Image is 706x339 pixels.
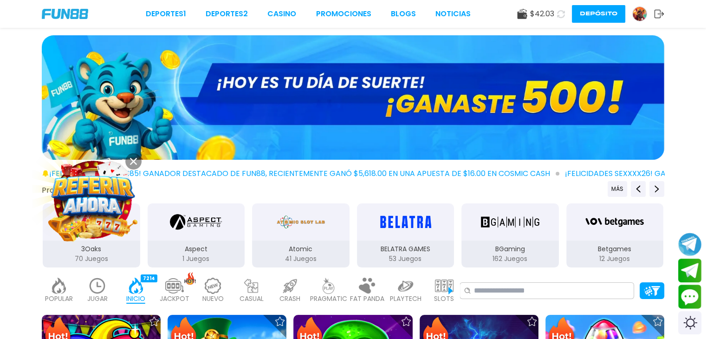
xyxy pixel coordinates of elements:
[563,202,667,268] button: Betgames
[678,259,701,283] button: Join telegram
[42,185,121,195] button: Proveedores de juego
[240,294,264,304] p: CASUAL
[319,278,338,294] img: pragmatic_light.webp
[632,7,654,21] a: Avatar
[148,254,245,264] p: 1 Juegos
[45,294,73,304] p: POPULAR
[204,278,222,294] img: new_light.webp
[267,8,296,20] a: CASINO
[608,181,627,197] button: Previous providers
[206,8,248,20] a: Deportes2
[126,294,145,304] p: INICIO
[631,181,646,197] button: Previous providers
[42,35,664,160] img: GANASTE 500
[148,244,245,254] p: Aspect
[391,8,416,20] a: BLOGS
[160,294,189,304] p: JACKPOT
[281,278,299,294] img: crash_light.webp
[310,294,347,304] p: PRAGMATIC
[49,168,559,179] span: ¡FELICIDADES ogxxxx85! GANADOR DESTACADO DE FUN88, RECIENTEMENTE GANÓ $5,618.00 EN UNA APUESTA DE...
[42,9,88,19] img: Company Logo
[50,157,135,242] img: Image Link
[43,244,140,254] p: 3Oaks
[43,254,140,264] p: 70 Juegos
[481,209,539,235] img: BGaming
[165,278,184,294] img: jackpot_light.webp
[435,278,453,294] img: slots_light.webp
[202,294,224,304] p: NUEVO
[252,244,350,254] p: Atomic
[649,181,664,197] button: Next providers
[248,202,353,268] button: Atomic
[357,254,454,264] p: 53 Juegos
[458,202,563,268] button: BGaming
[585,209,644,235] img: Betgames
[390,294,421,304] p: PLAYTECH
[530,8,554,20] span: $ 42.03
[87,294,108,304] p: JUGAR
[50,278,68,294] img: popular_light.webp
[242,278,261,294] img: casual_light.webp
[350,294,384,304] p: FAT PANDA
[184,272,196,285] img: hot
[633,7,647,21] img: Avatar
[566,254,664,264] p: 12 Juegos
[678,311,701,334] div: Switch theme
[357,244,454,254] p: BELATRA GAMES
[396,278,415,294] img: playtech_light.webp
[376,209,434,235] img: BELATRA GAMES
[275,209,327,235] img: Atomic
[358,278,376,294] img: fat_panda_light.webp
[678,285,701,309] button: Contact customer service
[88,278,107,294] img: recent_light.webp
[39,202,144,268] button: 3Oaks
[316,8,371,20] a: Promociones
[644,286,660,296] img: Platform Filter
[572,5,625,23] button: Depósito
[353,202,458,268] button: BELATRA GAMES
[170,209,222,235] img: Aspect
[461,254,559,264] p: 162 Juegos
[146,8,186,20] a: Deportes1
[141,274,157,282] div: 7214
[461,244,559,254] p: BGaming
[279,294,300,304] p: CRASH
[127,278,145,294] img: home_active.webp
[678,232,701,256] button: Join telegram channel
[566,244,664,254] p: Betgames
[144,202,249,268] button: Aspect
[434,294,454,304] p: SLOTS
[435,8,471,20] a: NOTICIAS
[252,254,350,264] p: 41 Juegos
